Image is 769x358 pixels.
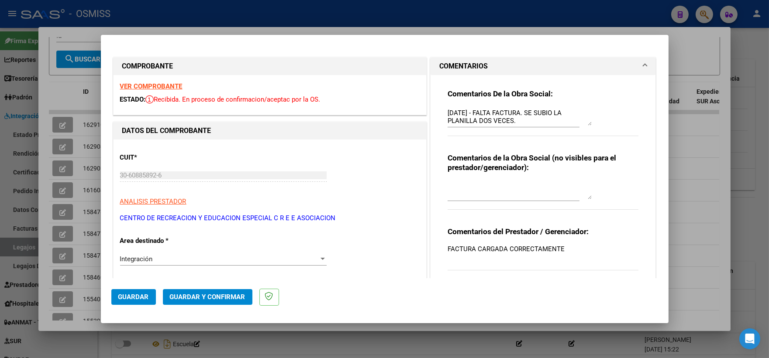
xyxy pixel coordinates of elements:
[120,236,210,246] p: Area destinado *
[448,227,589,236] strong: Comentarios del Prestador / Gerenciador:
[439,61,488,72] h1: COMENTARIOS
[739,328,760,349] div: Open Intercom Messenger
[120,213,420,223] p: CENTRO DE RECREACION Y EDUCACION ESPECIAL C R E E ASOCIACION
[448,153,616,172] strong: Comentarios de la Obra Social (no visibles para el prestador/gerenciador):
[431,58,656,75] mat-expansion-panel-header: COMENTARIOS
[122,62,173,70] strong: COMPROBANTE
[120,255,153,263] span: Integración
[120,153,210,163] p: CUIT
[163,289,252,305] button: Guardar y Confirmar
[448,89,553,98] strong: Comentarios De la Obra Social:
[122,126,211,135] strong: DATOS DEL COMPROBANTE
[120,95,146,103] span: ESTADO:
[431,75,656,293] div: COMENTARIOS
[120,82,183,90] a: VER COMPROBANTE
[111,289,156,305] button: Guardar
[146,95,321,103] span: Recibida. En proceso de confirmacion/aceptac por la OS.
[118,293,149,301] span: Guardar
[120,198,186,205] span: ANALISIS PRESTADOR
[170,293,245,301] span: Guardar y Confirmar
[448,244,639,254] p: FACTURA CARGADA CORRECTAMENTE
